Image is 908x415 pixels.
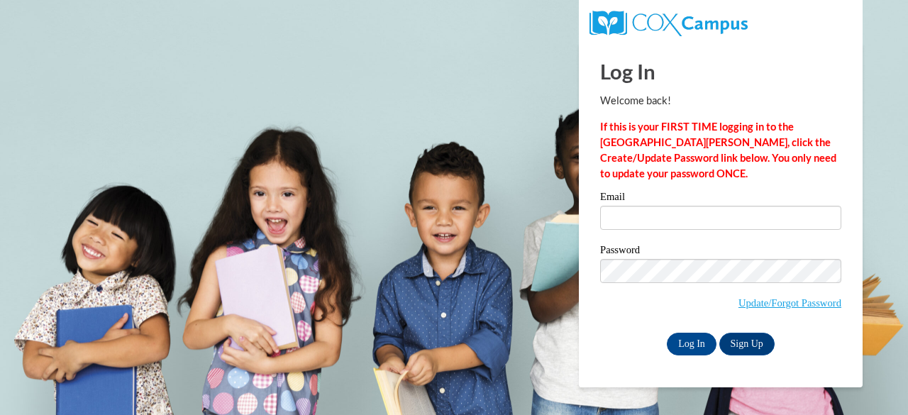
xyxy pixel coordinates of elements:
[600,93,841,109] p: Welcome back!
[600,192,841,206] label: Email
[667,333,716,355] input: Log In
[738,297,841,309] a: Update/Forgot Password
[600,245,841,259] label: Password
[600,57,841,86] h1: Log In
[589,16,748,28] a: COX Campus
[600,121,836,179] strong: If this is your FIRST TIME logging in to the [GEOGRAPHIC_DATA][PERSON_NAME], click the Create/Upd...
[589,11,748,36] img: COX Campus
[719,333,775,355] a: Sign Up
